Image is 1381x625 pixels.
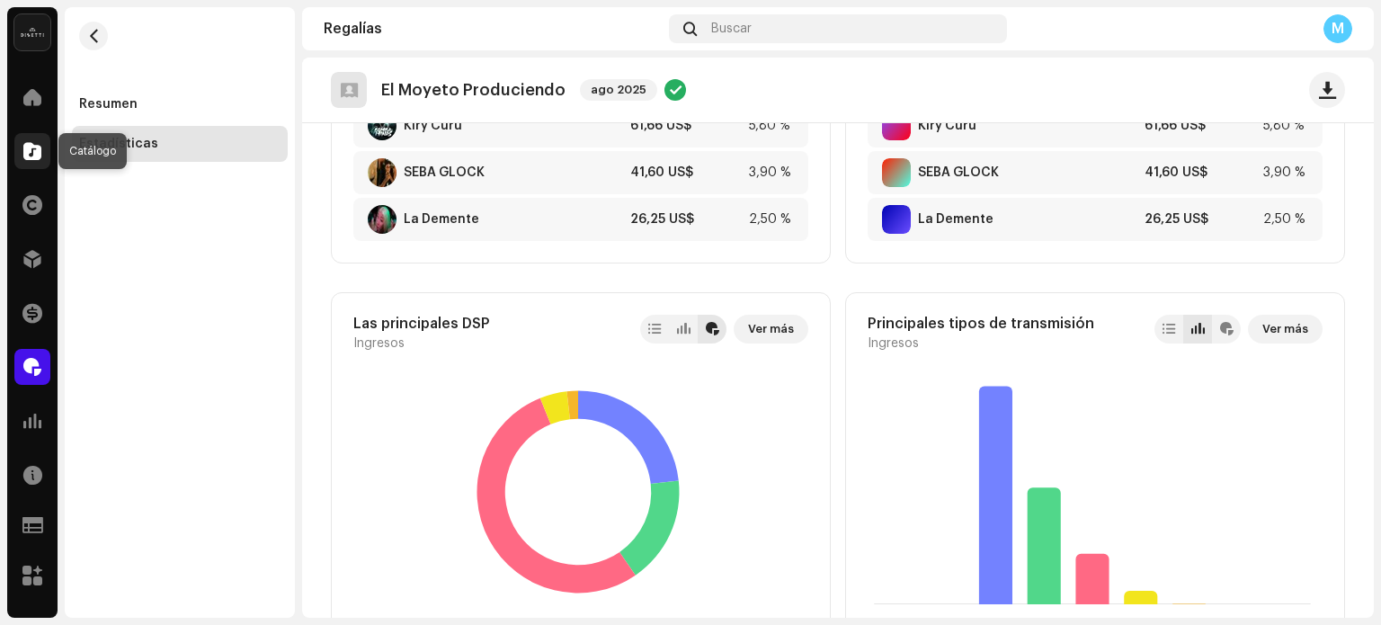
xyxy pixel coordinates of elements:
[1145,119,1256,133] div: 61,66 US$
[734,315,808,344] button: Ver más
[748,311,794,347] span: Ver más
[749,165,794,180] div: 3,90 %
[580,79,657,101] span: ago 2025
[749,212,794,227] div: 2,50 %
[1248,315,1323,344] button: Ver más
[918,119,976,133] div: Kiry Curu
[868,315,1094,333] div: Principales tipos de transmisión
[353,315,490,333] div: Las principales DSP
[749,119,794,133] div: 5,80 %
[630,212,742,227] div: 26,25 US$
[630,119,742,133] div: 61,66 US$
[1323,14,1352,43] div: M
[368,205,396,234] img: 06b0c71c-6bee-483e-a1bc-f336614d8ce2
[368,158,396,187] img: 94c2f5f7-7369-4752-9456-8ed253140350
[404,212,479,227] div: La Demente
[404,165,485,180] div: SEBA GLOCK
[72,86,288,122] re-m-nav-item: Resumen
[1263,212,1308,227] div: 2,50 %
[868,336,919,351] span: Ingresos
[381,81,566,100] p: El Moyeto Produciendo
[404,119,462,133] div: Kiry Curu
[1145,212,1256,227] div: 26,25 US$
[630,165,742,180] div: 41,60 US$
[1145,165,1256,180] div: 41,60 US$
[918,212,993,227] div: La Demente
[368,112,396,140] img: 10dbe102-20c4-42d2-8190-d3ba0d162e14
[79,97,138,112] div: Resumen
[711,22,752,36] span: Buscar
[353,336,405,351] span: Ingresos
[1263,165,1308,180] div: 3,90 %
[1262,311,1308,347] span: Ver más
[14,14,50,50] img: 02a7c2d3-3c89-4098-b12f-2ff2945c95ee
[918,165,999,180] div: SEBA GLOCK
[1263,119,1308,133] div: 5,80 %
[324,22,662,36] div: Regalías
[72,126,288,162] re-m-nav-item: Estadísticas
[79,137,158,151] div: Estadísticas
